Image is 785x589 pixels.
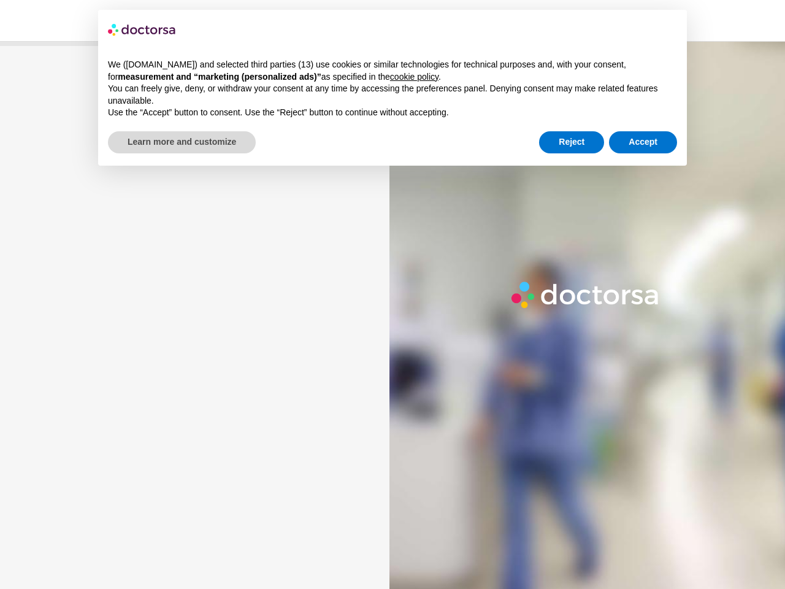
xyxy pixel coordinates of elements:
[108,107,677,119] p: Use the “Accept” button to consent. Use the “Reject” button to continue without accepting.
[108,131,256,153] button: Learn more and customize
[539,131,604,153] button: Reject
[390,72,438,82] a: cookie policy
[118,72,321,82] strong: measurement and “marketing (personalized ads)”
[609,131,677,153] button: Accept
[507,277,664,312] img: Logo-Doctorsa-trans-White-partial-flat.png
[108,20,177,39] img: logo
[108,83,677,107] p: You can freely give, deny, or withdraw your consent at any time by accessing the preferences pane...
[108,59,677,83] p: We ([DOMAIN_NAME]) and selected third parties (13) use cookies or similar technologies for techni...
